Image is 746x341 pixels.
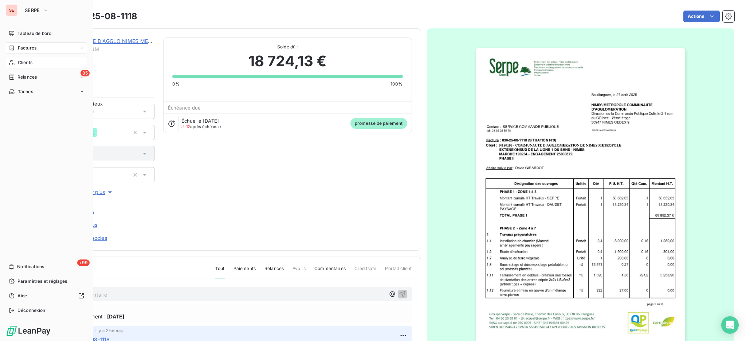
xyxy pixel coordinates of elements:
span: Avoirs [292,265,306,278]
span: Tâches [18,88,33,95]
span: promesse de paiement [350,118,407,129]
span: SERPE [25,7,40,13]
span: Tout [215,265,225,278]
span: Relances [264,265,284,278]
a: Aide [6,290,87,302]
span: Paiements [233,265,256,278]
span: Aide [17,293,27,299]
span: Échéance due [168,105,201,111]
span: Paramètres et réglages [17,278,67,285]
span: [DATE] [107,313,124,320]
span: 100% [390,81,403,87]
span: 0% [172,81,180,87]
span: 18 724,13 € [248,50,327,72]
span: après échéance [181,124,221,129]
span: +99 [77,259,90,266]
span: Voir plus [85,189,114,196]
img: Logo LeanPay [6,325,51,337]
span: Déconnexion [17,307,46,314]
div: Open Intercom Messenger [721,316,739,334]
span: il y a 2 heures [95,329,123,333]
span: Tableau de bord [17,30,51,37]
span: Creditsafe [354,265,377,278]
span: Portail client [385,265,412,278]
button: Voir plus [44,188,154,196]
button: Actions [683,11,720,22]
span: 85 [81,70,90,76]
span: 41COMAGGLONM [57,46,154,52]
span: J+12 [181,124,191,129]
span: Notifications [17,263,44,270]
a: COMMUNAUTE D'AGGLO NIMES METROPOLE [57,38,172,44]
span: Factures [18,45,36,51]
h3: 030-25-08-1118 [68,10,137,23]
span: Clients [18,59,32,66]
span: Commentaires [314,265,346,278]
div: SE [6,4,17,16]
span: Relances [17,74,37,80]
span: Échue le [DATE] [181,118,219,124]
span: Solde dû : [172,44,403,50]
